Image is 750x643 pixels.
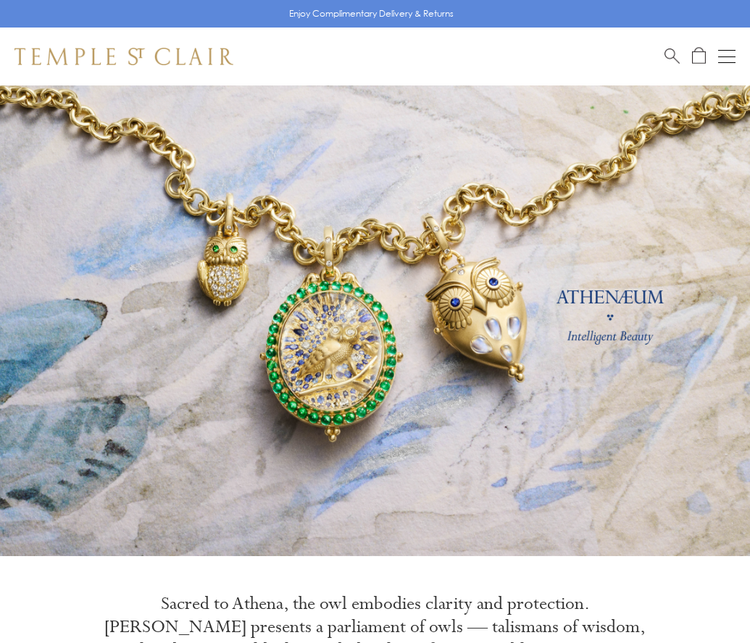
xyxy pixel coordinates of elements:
img: Temple St. Clair [14,48,233,65]
button: Open navigation [718,48,736,65]
a: Open Shopping Bag [692,47,706,65]
a: Search [664,47,680,65]
p: Enjoy Complimentary Delivery & Returns [289,7,454,21]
